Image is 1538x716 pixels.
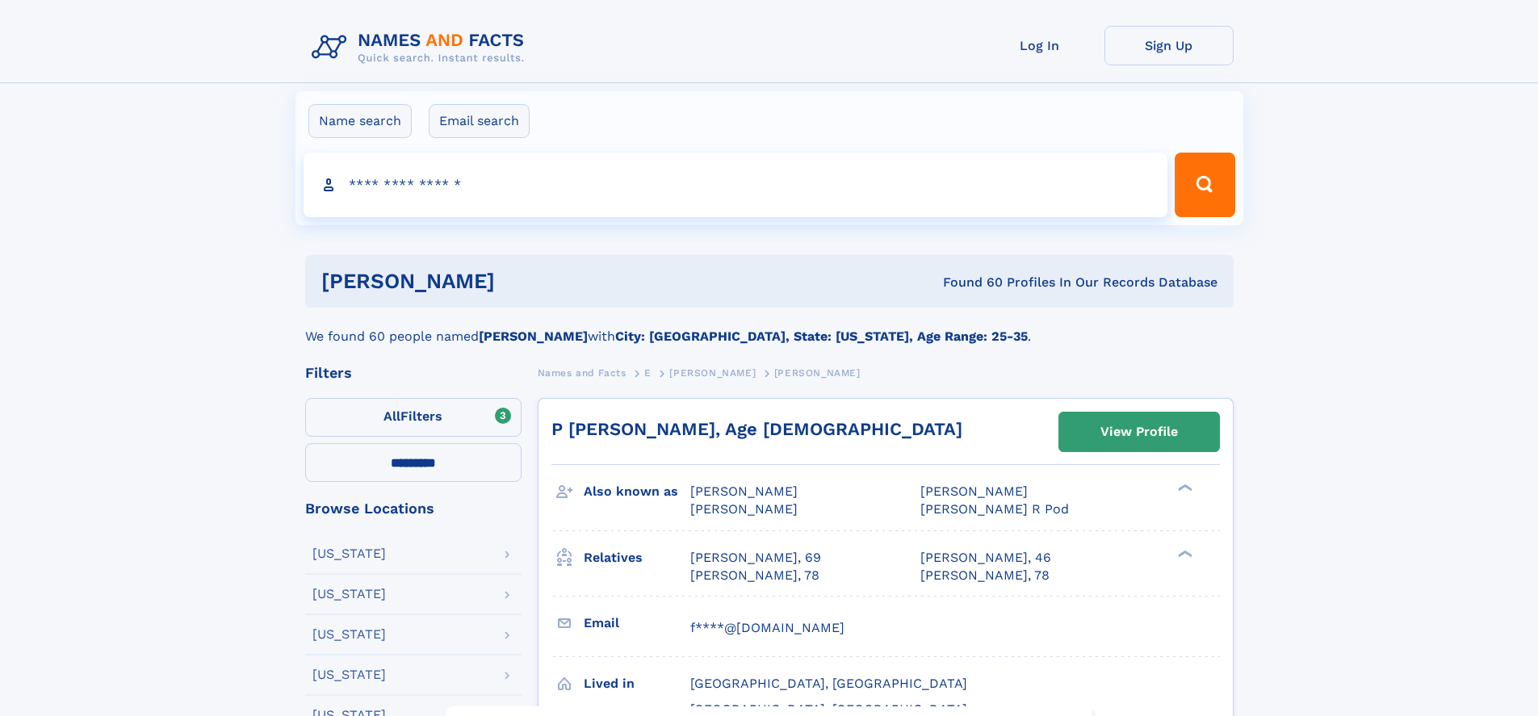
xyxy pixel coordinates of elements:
[312,588,386,601] div: [US_STATE]
[1174,548,1193,559] div: ❯
[690,567,819,584] a: [PERSON_NAME], 78
[774,367,861,379] span: [PERSON_NAME]
[305,308,1234,346] div: We found 60 people named with .
[920,484,1028,499] span: [PERSON_NAME]
[1104,26,1234,65] a: Sign Up
[920,567,1050,584] a: [PERSON_NAME], 78
[690,484,798,499] span: [PERSON_NAME]
[690,549,821,567] a: [PERSON_NAME], 69
[644,367,652,379] span: E
[920,501,1069,517] span: [PERSON_NAME] R Pod
[584,544,690,572] h3: Relatives
[1100,413,1178,450] div: View Profile
[1059,412,1219,451] a: View Profile
[383,408,400,424] span: All
[920,549,1051,567] a: [PERSON_NAME], 46
[304,153,1168,217] input: search input
[305,366,522,380] div: Filters
[584,670,690,697] h3: Lived in
[305,398,522,437] label: Filters
[312,547,386,560] div: [US_STATE]
[479,329,588,344] b: [PERSON_NAME]
[305,26,538,69] img: Logo Names and Facts
[975,26,1104,65] a: Log In
[1175,153,1234,217] button: Search Button
[429,104,530,138] label: Email search
[321,271,719,291] h1: [PERSON_NAME]
[615,329,1028,344] b: City: [GEOGRAPHIC_DATA], State: [US_STATE], Age Range: 25-35
[538,362,627,383] a: Names and Facts
[1174,483,1193,493] div: ❯
[305,501,522,516] div: Browse Locations
[669,362,756,383] a: [PERSON_NAME]
[312,668,386,681] div: [US_STATE]
[584,478,690,505] h3: Also known as
[669,367,756,379] span: [PERSON_NAME]
[690,501,798,517] span: [PERSON_NAME]
[644,362,652,383] a: E
[551,419,962,439] a: P [PERSON_NAME], Age [DEMOGRAPHIC_DATA]
[719,274,1217,291] div: Found 60 Profiles In Our Records Database
[312,628,386,641] div: [US_STATE]
[308,104,412,138] label: Name search
[690,676,967,691] span: [GEOGRAPHIC_DATA], [GEOGRAPHIC_DATA]
[584,609,690,637] h3: Email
